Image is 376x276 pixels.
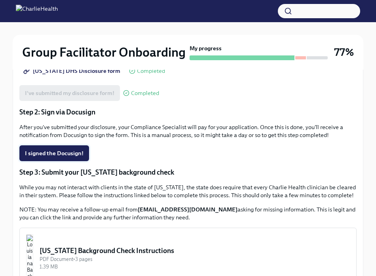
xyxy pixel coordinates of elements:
div: [US_STATE] Background Check Instructions [40,246,350,255]
h2: Group Facilitator Onboarding [22,44,186,60]
p: NOTE: You may receive a follow-up email from asking for missing information. This is legit and yo... [19,206,357,221]
p: Step 2: Sign via Docusign [19,107,357,117]
span: [US_STATE] DHS Disclosure form [25,67,120,75]
p: While you may not interact with clients in the state of [US_STATE], the state does require that e... [19,183,357,199]
strong: [EMAIL_ADDRESS][DOMAIN_NAME] [138,206,237,213]
span: Completed [131,90,159,96]
div: PDF Document • 3 pages [40,255,350,263]
span: I signed the Docusign! [25,149,84,157]
button: I signed the Docusign! [19,145,89,161]
a: [US_STATE] DHS Disclosure form [19,63,126,79]
p: After you've submitted your disclosure, your Compliance Specialist will pay for your application.... [19,123,357,139]
span: Completed [137,68,165,74]
h3: 77% [334,45,354,59]
img: CharlieHealth [16,5,58,17]
p: Step 3: Submit your [US_STATE] background check [19,168,357,177]
strong: My progress [190,44,222,52]
div: 1.39 MB [40,263,350,270]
